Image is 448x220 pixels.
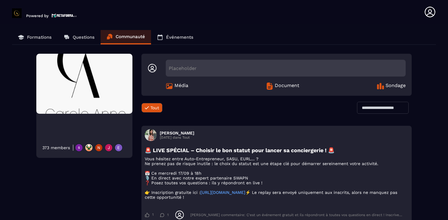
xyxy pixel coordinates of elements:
[101,30,151,44] a: Communauté
[152,212,154,217] span: 1
[166,35,193,40] p: Événements
[85,143,93,152] img: https://production-metaforma-bucket.s3.fr-par.scw.cloud/production-metaforma-bucket/users/June202...
[150,105,159,110] span: Tout
[116,34,145,39] p: Communauté
[190,213,402,217] div: [PERSON_NAME] commentaire: C'est un événement gratuit et ils répondront à toutes vos questions en...
[27,35,52,40] p: Formations
[75,143,83,152] img: https://production-metaforma-bucket.s3.fr-par.scw.cloud/production-metaforma-bucket/users/Septemb...
[12,8,22,18] img: logo-branding
[386,83,406,90] span: Sondage
[42,145,70,150] div: 373 members
[145,147,408,153] h3: 🚨 LIVE SPÉCIAL – Choisir le bon statut pour lancer sa conciergerie ! 🚨
[12,30,58,44] a: Formations
[160,131,194,135] h3: [PERSON_NAME]
[36,54,132,114] img: Community background
[26,14,49,18] p: Powered by
[95,143,103,152] img: https://production-metaforma-bucket.s3.fr-par.scw.cloud/production-metaforma-bucket/users/Septemb...
[151,30,199,44] a: Événements
[167,213,169,217] span: 1
[174,83,188,90] span: Média
[104,143,113,152] img: https://production-metaforma-bucket.s3.fr-par.scw.cloud/production-metaforma-bucket/users/May2025...
[73,35,95,40] p: Questions
[166,60,406,77] div: Placeholder
[145,156,408,200] p: Vous hésitez entre Auto-Entrepreneur, SASU, EURL… ? Ne prenez pas de risque inutile : le choix du...
[114,143,123,152] img: https://production-metaforma-bucket.s3.fr-par.scw.cloud/production-metaforma-bucket/users/June202...
[200,190,245,195] a: [URL][DOMAIN_NAME]
[160,135,194,140] p: [DATE] dans Tout
[52,13,77,18] img: logo
[58,30,101,44] a: Questions
[275,83,299,90] span: Document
